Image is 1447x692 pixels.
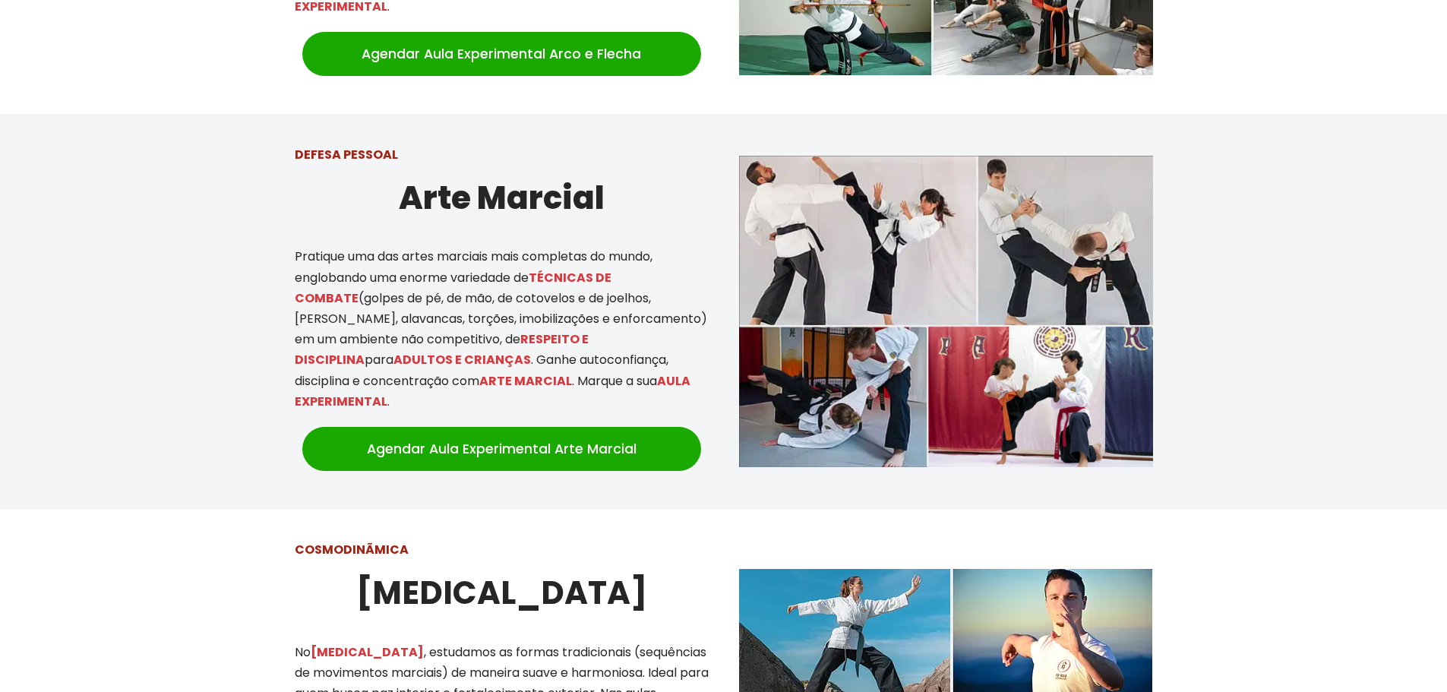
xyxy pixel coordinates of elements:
a: Agendar Aula Experimental Arco e Flecha [302,32,701,76]
strong: DEFESA PESSOAL [295,146,398,163]
mark: AULA EXPERIMENTAL [295,372,690,410]
mark: ARTE MARCIAL [479,372,572,390]
a: Agendar Aula Experimental Arte Marcial [302,427,701,471]
mark: [MEDICAL_DATA] [311,643,424,661]
p: Pratique uma das artes marciais mais completas do mundo, englobando uma enorme variedade de (golp... [295,246,709,412]
mark: ADULTOS E CRIANÇAS [393,351,531,368]
strong: [MEDICAL_DATA] [356,570,647,615]
mark: TÉCNICAS DE COMBATE [295,269,611,307]
strong: COSMODINÃMICA [295,541,409,558]
h2: Arte Marcial [295,172,709,223]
